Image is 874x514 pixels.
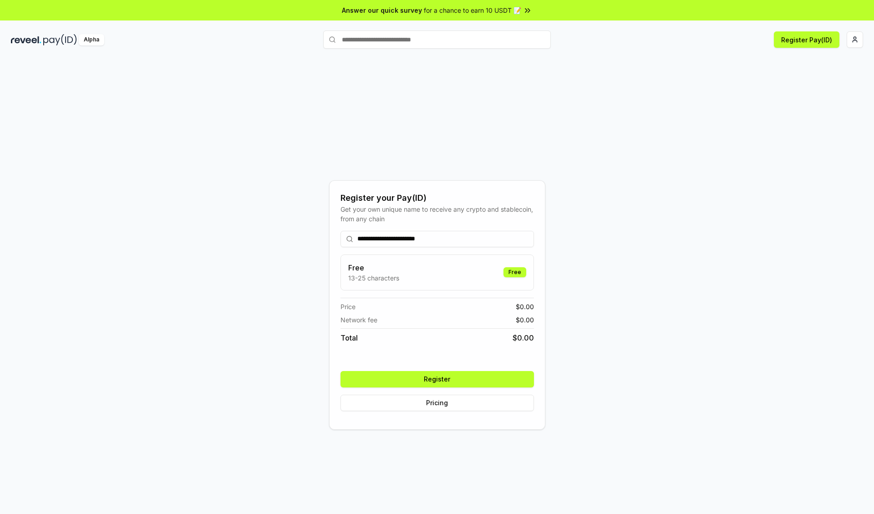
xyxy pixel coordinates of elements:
[348,273,399,283] p: 13-25 characters
[340,315,377,325] span: Network fee
[340,371,534,387] button: Register
[513,332,534,343] span: $ 0.00
[340,332,358,343] span: Total
[43,34,77,46] img: pay_id
[79,34,104,46] div: Alpha
[774,31,839,48] button: Register Pay(ID)
[516,302,534,311] span: $ 0.00
[340,204,534,224] div: Get your own unique name to receive any crypto and stablecoin, from any chain
[11,34,41,46] img: reveel_dark
[340,395,534,411] button: Pricing
[503,267,526,277] div: Free
[348,262,399,273] h3: Free
[340,192,534,204] div: Register your Pay(ID)
[516,315,534,325] span: $ 0.00
[340,302,356,311] span: Price
[424,5,521,15] span: for a chance to earn 10 USDT 📝
[342,5,422,15] span: Answer our quick survey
